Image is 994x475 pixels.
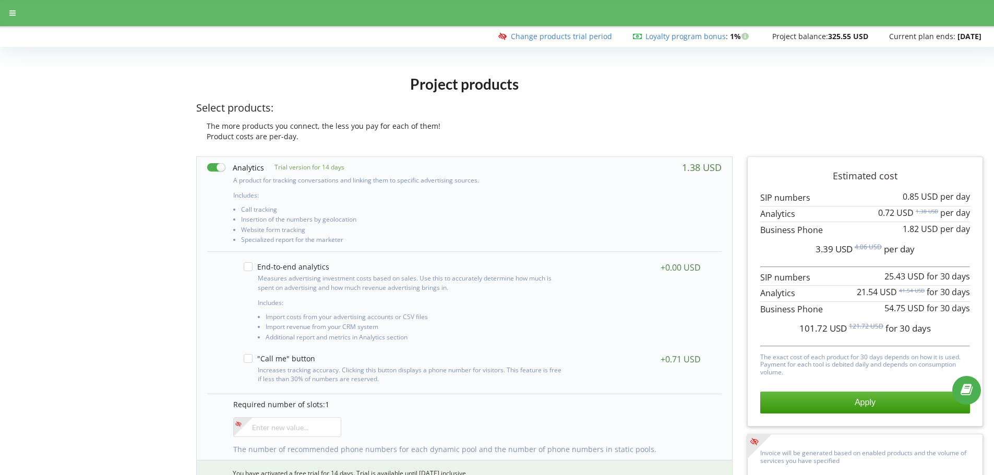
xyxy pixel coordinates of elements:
span: for 30 days [927,302,970,314]
label: End-to-end analytics [244,262,329,271]
p: Business Phone [760,303,970,315]
span: Project balance: [772,31,828,41]
span: per day [940,223,970,235]
p: Estimated cost [760,169,970,183]
a: Loyalty program bonus [645,31,726,41]
span: 1 [325,399,329,409]
span: Current plan ends: [889,31,955,41]
strong: [DATE] [957,31,981,41]
li: Call tracking [241,206,567,216]
p: Select products: [196,101,733,116]
input: Enter new value... [233,417,341,437]
sup: 121.72 USD [849,322,883,331]
li: Import revenue from your CRM system [266,323,564,333]
p: Measures advertising investment costs based on sales. Use this to accurately determine how much i... [258,274,564,291]
span: 1.82 USD [903,223,938,235]
a: Change products trial period [511,31,612,41]
span: 21.54 USD [857,286,897,298]
span: for 30 days [885,322,931,334]
div: +0.71 USD [661,354,701,364]
span: 3.39 USD [816,243,853,255]
p: The number of recommended phone numbers for each dynamic pool and the number of phone numbers in ... [233,444,711,455]
p: SIP numbers [760,272,970,284]
li: Specialized report for the marketer [241,236,567,246]
li: Insertion of the numbers by geolocation [241,216,567,226]
span: 101.72 USD [799,322,847,334]
span: 54.75 USD [884,302,925,314]
sup: 1.38 USD [916,208,938,215]
p: Invoice will be generated based on enabled products and the volume of services you have specified [760,447,970,465]
span: per day [940,207,970,218]
p: Analytics [760,208,970,220]
label: "Call me" button [244,354,315,363]
p: SIP numbers [760,192,970,204]
div: 1.38 USD [682,162,722,173]
p: Required number of slots: [233,399,711,410]
p: Trial version for 14 days [264,163,344,172]
p: Business Phone [760,224,970,236]
p: Increases tracking accuracy. Clicking this button displays a phone number for visitors. This feat... [258,366,564,383]
span: for 30 days [927,286,970,298]
sup: 4.06 USD [855,242,882,251]
sup: 41.54 USD [899,287,925,294]
div: +0.00 USD [661,262,701,273]
h1: Project products [196,75,733,93]
p: Analytics [760,287,970,299]
li: Website form tracking [241,226,567,236]
span: 25.43 USD [884,271,925,282]
p: The exact cost of each product for 30 days depends on how it is used. Payment for each tool is de... [760,351,970,376]
div: Product costs are per-day. [196,131,733,142]
span: for 30 days [927,271,970,282]
button: Apply [760,392,970,413]
label: Analytics [207,162,264,173]
span: 0.85 USD [903,191,938,202]
strong: 1% [730,31,751,41]
p: Includes: [233,191,567,200]
span: 0.72 USD [878,207,914,218]
span: : [645,31,728,41]
span: per day [884,243,915,255]
li: Import costs from your advertising accounts or CSV files [266,313,564,323]
div: The more products you connect, the less you pay for each of them! [196,121,733,131]
span: per day [940,191,970,202]
p: Includes: [258,298,564,307]
p: A product for tracking conversations and linking them to specific advertising sources. [233,176,567,185]
strong: 325.55 USD [828,31,868,41]
li: Additional report and metrics in Analytics section [266,334,564,344]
